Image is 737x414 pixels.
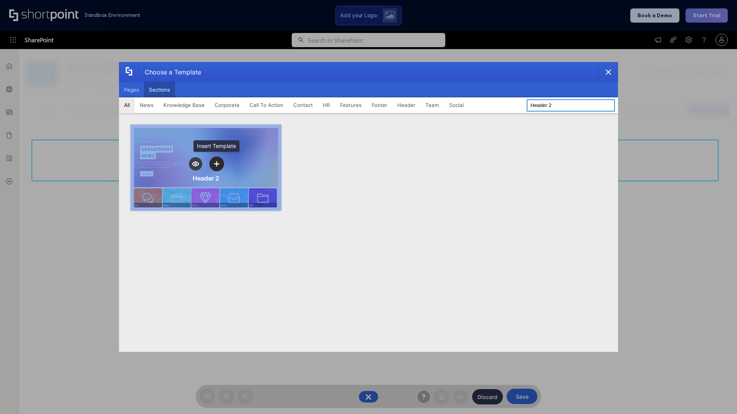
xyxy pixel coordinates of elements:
button: All [119,97,135,113]
div: template selector [119,62,618,352]
button: Features [335,97,367,113]
button: Team [420,97,444,113]
div: Header 2 [193,174,219,182]
button: Social [444,97,469,113]
button: Header [392,97,420,113]
button: Pages [119,82,144,97]
button: Corporate [210,97,245,113]
button: Knowledge Base [159,97,210,113]
button: Contact [288,97,318,113]
button: Footer [367,97,392,113]
button: HR [318,97,335,113]
button: Sections [144,82,175,97]
button: News [135,97,159,113]
button: Call To Action [245,97,288,113]
div: Choose a Template [139,62,201,82]
input: Search [527,99,615,112]
iframe: Chat Widget [699,377,737,414]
